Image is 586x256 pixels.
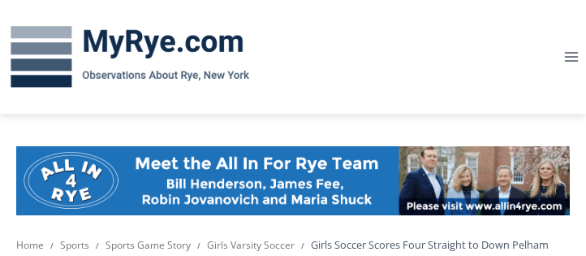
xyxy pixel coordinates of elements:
[50,240,54,251] span: /
[207,238,295,252] a: Girls Varsity Soccer
[16,146,570,215] img: All in for Rye
[16,236,570,253] nav: Breadcrumbs
[197,240,200,251] span: /
[556,44,586,69] button: Open menu
[16,238,44,252] a: Home
[106,238,191,252] a: Sports Game Story
[311,237,549,252] span: Girls Soccer Scores Four Straight to Down Pelham
[60,238,89,252] a: Sports
[96,240,99,251] span: /
[301,240,304,251] span: /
